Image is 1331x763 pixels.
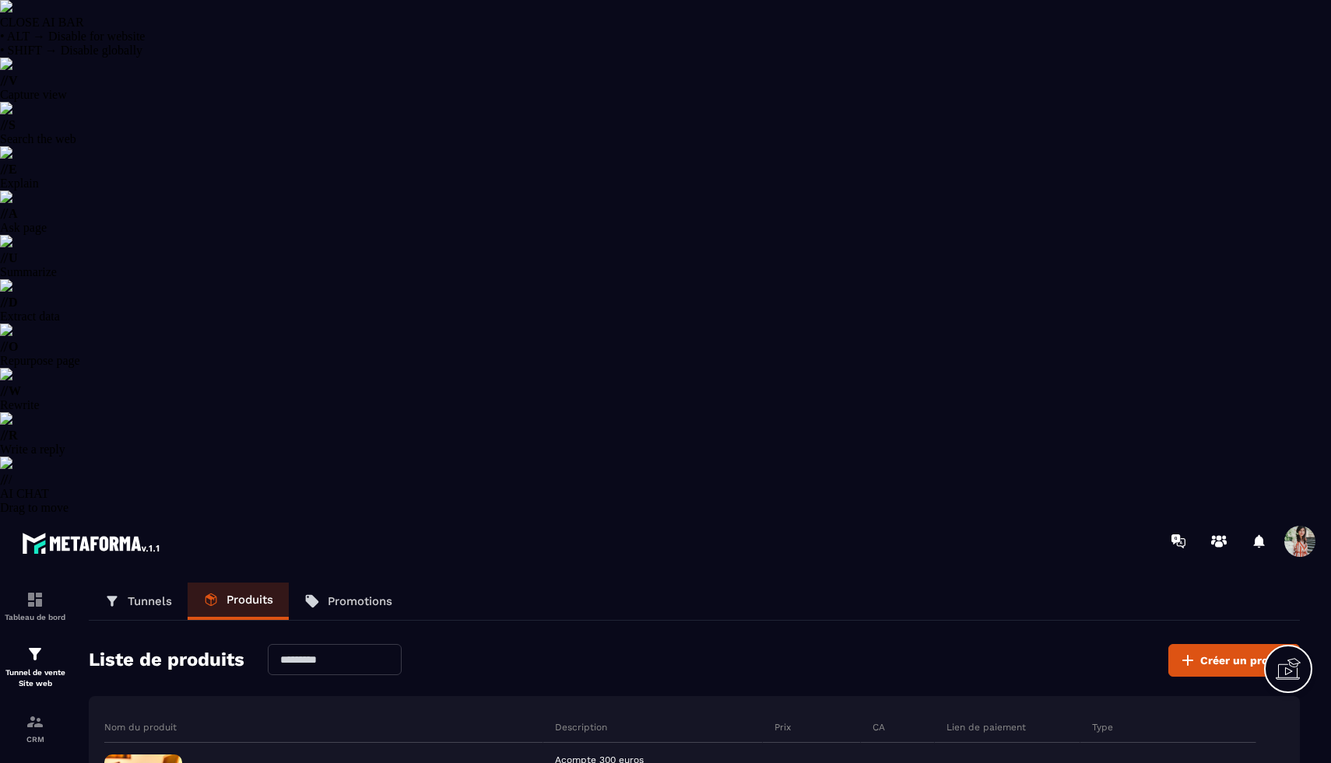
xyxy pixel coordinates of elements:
img: logo [22,529,162,557]
p: Tableau de bord [4,613,66,621]
a: formationformationTableau de bord [4,579,66,633]
a: Tunnels [89,583,188,620]
a: Produits [188,583,289,620]
p: Nom du produit [104,721,177,733]
button: Créer un produit [1168,644,1300,677]
p: Lien de paiement [946,721,1026,733]
h2: Liste de produits [89,644,244,677]
img: formation [26,590,44,609]
a: formationformationCRM [4,701,66,755]
span: Créer un produit [1200,653,1290,668]
p: Description [555,721,607,733]
img: formation [26,645,44,663]
p: Prix [774,721,791,733]
a: Promotions [289,583,408,620]
p: CA [873,721,885,733]
p: Tunnels [128,594,172,608]
img: formation [26,712,44,731]
p: Produits [227,593,273,607]
p: CRM [4,735,66,744]
p: Promotions [328,594,392,608]
a: formationformationTunnel de vente Site web [4,633,66,701]
p: Tunnel de vente Site web [4,667,66,689]
p: Type [1092,721,1113,733]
